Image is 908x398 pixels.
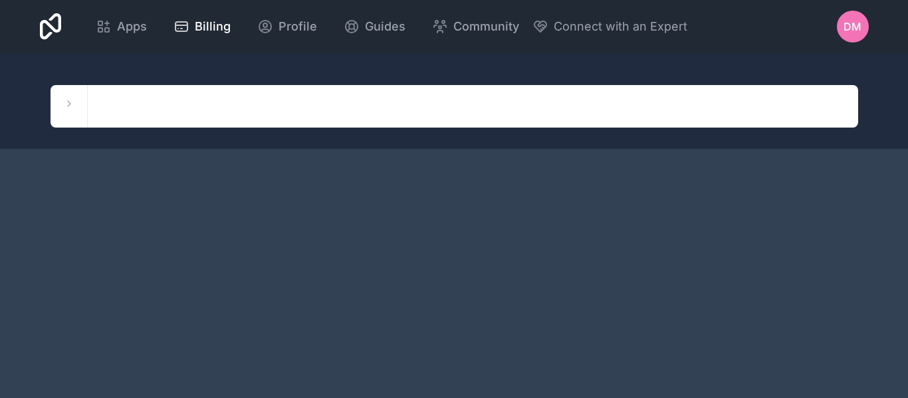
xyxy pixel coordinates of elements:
[554,17,687,36] span: Connect with an Expert
[333,12,416,41] a: Guides
[247,12,328,41] a: Profile
[365,17,405,36] span: Guides
[453,17,519,36] span: Community
[117,17,147,36] span: Apps
[163,12,241,41] a: Billing
[421,12,530,41] a: Community
[532,17,687,36] button: Connect with an Expert
[844,19,861,35] span: DM
[85,12,158,41] a: Apps
[279,17,317,36] span: Profile
[195,17,231,36] span: Billing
